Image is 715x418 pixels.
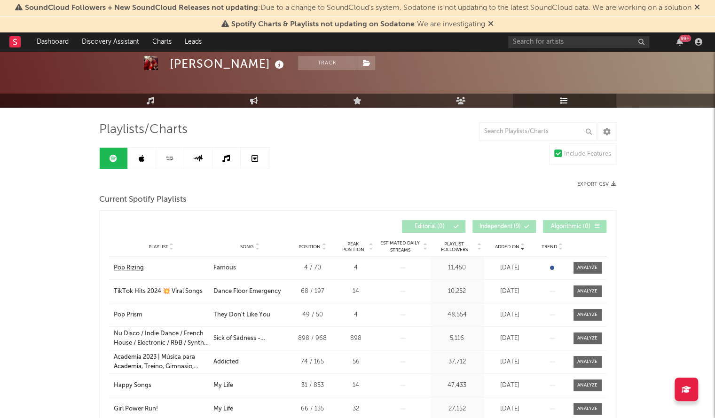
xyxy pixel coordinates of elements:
[432,287,482,296] div: 10,252
[432,404,482,414] div: 27,152
[508,36,649,48] input: Search for artists
[479,122,597,141] input: Search Playlists/Charts
[25,4,691,12] span: : Due to a change to SoundCloud's system, Sodatone is not updating to the latest SoundCloud data....
[487,334,534,343] div: [DATE]
[291,404,334,414] div: 66 / 135
[549,224,592,229] span: Algorithmic ( 0 )
[338,241,368,252] span: Peak Position
[99,194,187,205] span: Current Spotify Playlists
[291,287,334,296] div: 68 / 197
[694,4,700,12] span: Dismiss
[213,310,270,320] div: They Don't Like You
[338,404,374,414] div: 32
[231,21,415,28] span: Spotify Charts & Playlists not updating on Sodatone
[30,32,75,51] a: Dashboard
[213,263,236,273] div: Famous
[25,4,258,12] span: SoundCloud Followers + New SoundCloud Releases not updating
[487,381,534,390] div: [DATE]
[472,220,536,233] button: Independent(9)
[114,381,209,390] a: Happy Songs
[378,240,422,254] span: Estimated Daily Streams
[495,244,519,250] span: Added On
[479,224,522,229] span: Independent ( 9 )
[402,220,465,233] button: Editorial(0)
[170,56,286,71] div: [PERSON_NAME]
[338,263,374,273] div: 4
[487,287,534,296] div: [DATE]
[488,21,494,28] span: Dismiss
[338,334,374,343] div: 898
[291,310,334,320] div: 49 / 50
[114,263,209,273] a: Pop Rizing
[114,310,142,320] div: Pop Prism
[487,357,534,367] div: [DATE]
[338,381,374,390] div: 14
[213,287,281,296] div: Dance Floor Emergency
[213,357,239,367] div: Addicted
[99,124,188,135] span: Playlists/Charts
[432,381,482,390] div: 47,433
[679,35,691,42] div: 99 +
[432,241,476,252] span: Playlist Followers
[487,404,534,414] div: [DATE]
[114,404,158,414] div: Girl Power Run!
[577,181,616,187] button: Export CSV
[213,334,287,343] div: Sick of Sadness - [PERSON_NAME] Remix
[338,287,374,296] div: 14
[114,381,151,390] div: Happy Songs
[299,244,321,250] span: Position
[114,263,144,273] div: Pop Rizing
[487,263,534,273] div: [DATE]
[240,244,254,250] span: Song
[487,310,534,320] div: [DATE]
[338,357,374,367] div: 56
[114,353,209,371] a: Academia 2023 | Música para Academia, Treino, Gimnasio, Motivación
[213,381,233,390] div: My Life
[408,224,451,229] span: Editorial ( 0 )
[564,149,611,160] div: Include Features
[432,263,482,273] div: 11,450
[114,287,203,296] div: TikTok Hits 2024 💥 Viral Songs
[291,334,334,343] div: 898 / 968
[432,310,482,320] div: 48,554
[231,21,485,28] span: : We are investigating
[542,244,557,250] span: Trend
[178,32,208,51] a: Leads
[75,32,146,51] a: Discovery Assistant
[676,38,683,46] button: 99+
[298,56,357,70] button: Track
[291,263,334,273] div: 4 / 70
[291,357,334,367] div: 74 / 165
[114,404,209,414] a: Girl Power Run!
[146,32,178,51] a: Charts
[114,329,209,347] a: Nu Disco / Indie Dance / French House / Electronic / R&B / Synth / Lounge
[213,404,233,414] div: My Life
[149,244,168,250] span: Playlist
[432,357,482,367] div: 37,712
[432,334,482,343] div: 5,116
[114,310,209,320] a: Pop Prism
[291,381,334,390] div: 31 / 853
[338,310,374,320] div: 4
[543,220,606,233] button: Algorithmic(0)
[114,287,209,296] a: TikTok Hits 2024 💥 Viral Songs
